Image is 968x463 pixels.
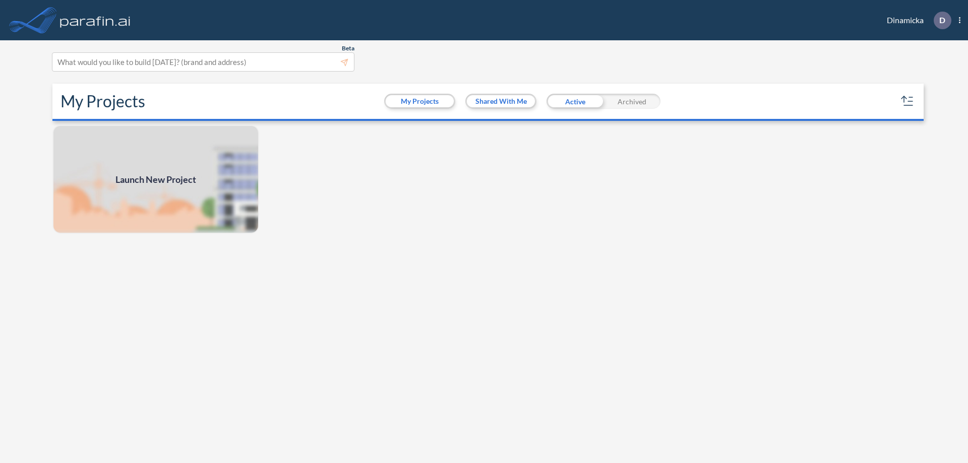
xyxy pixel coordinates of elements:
[342,44,354,52] span: Beta
[52,125,259,234] img: add
[547,94,603,109] div: Active
[603,94,660,109] div: Archived
[899,93,916,109] button: sort
[60,92,145,111] h2: My Projects
[52,125,259,234] a: Launch New Project
[872,12,960,29] div: Dinamicka
[939,16,945,25] p: D
[115,173,196,186] span: Launch New Project
[386,95,454,107] button: My Projects
[467,95,535,107] button: Shared With Me
[58,10,133,30] img: logo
